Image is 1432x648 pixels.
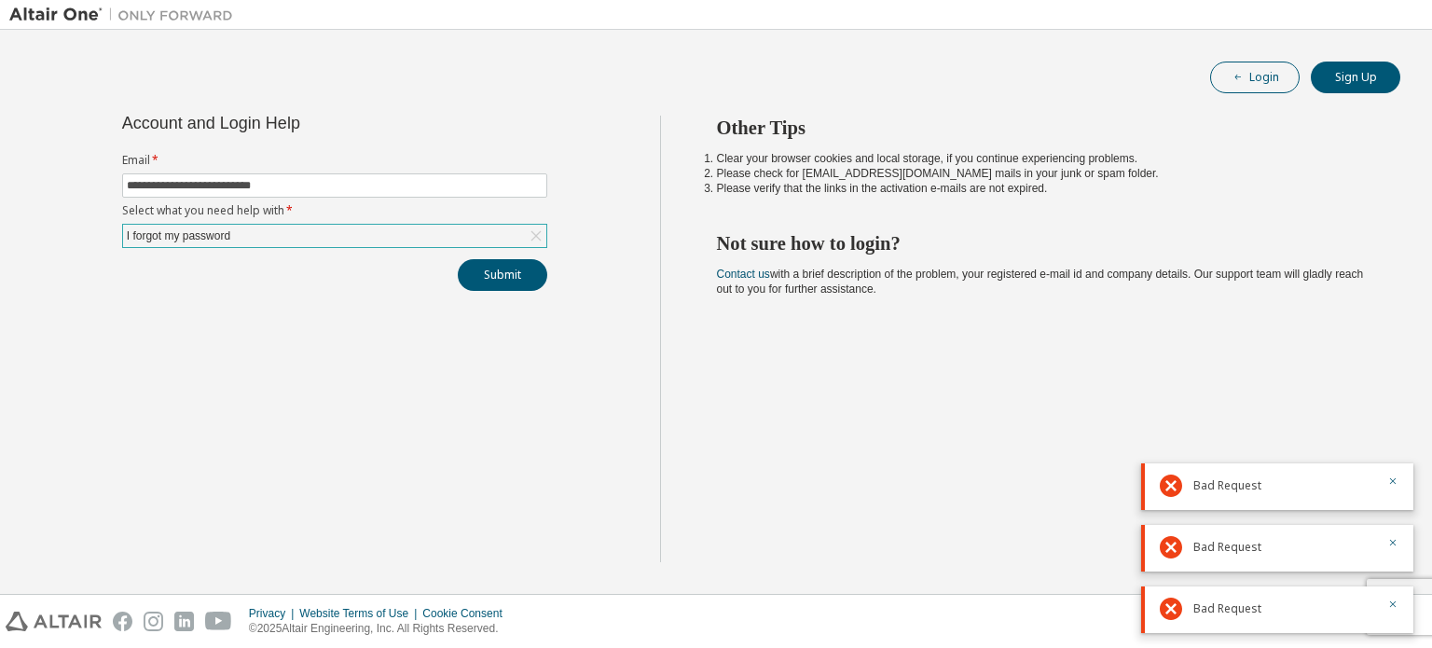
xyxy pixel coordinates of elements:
[299,606,422,621] div: Website Terms of Use
[717,166,1368,181] li: Please check for [EMAIL_ADDRESS][DOMAIN_NAME] mails in your junk or spam folder.
[1193,540,1261,555] span: Bad Request
[122,153,547,168] label: Email
[458,259,547,291] button: Submit
[9,6,242,24] img: Altair One
[113,612,132,631] img: facebook.svg
[122,203,547,218] label: Select what you need help with
[249,621,514,637] p: © 2025 Altair Engineering, Inc. All Rights Reserved.
[6,612,102,631] img: altair_logo.svg
[249,606,299,621] div: Privacy
[1193,478,1261,493] span: Bad Request
[717,268,1364,296] span: with a brief description of the problem, your registered e-mail id and company details. Our suppo...
[1193,601,1261,616] span: Bad Request
[124,226,233,246] div: I forgot my password
[122,116,462,131] div: Account and Login Help
[205,612,232,631] img: youtube.svg
[422,606,513,621] div: Cookie Consent
[717,116,1368,140] h2: Other Tips
[1311,62,1400,93] button: Sign Up
[717,268,770,281] a: Contact us
[717,151,1368,166] li: Clear your browser cookies and local storage, if you continue experiencing problems.
[1210,62,1300,93] button: Login
[717,181,1368,196] li: Please verify that the links in the activation e-mails are not expired.
[144,612,163,631] img: instagram.svg
[123,225,546,247] div: I forgot my password
[717,231,1368,255] h2: Not sure how to login?
[174,612,194,631] img: linkedin.svg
